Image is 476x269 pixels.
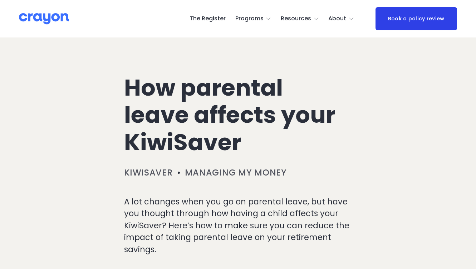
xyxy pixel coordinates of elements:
[235,14,264,24] span: Programs
[235,13,271,25] a: folder dropdown
[328,13,354,25] a: folder dropdown
[281,13,319,25] a: folder dropdown
[185,167,287,178] a: Managing my money
[190,13,226,25] a: The Register
[328,14,346,24] span: About
[281,14,311,24] span: Resources
[376,7,457,30] a: Book a policy review
[124,196,352,256] p: A lot changes when you go on parental leave, but have you thought through how having a child affe...
[124,74,352,156] h1: How parental leave affects your KiwiSaver
[124,167,172,178] a: KiwiSaver
[19,12,69,25] img: Crayon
